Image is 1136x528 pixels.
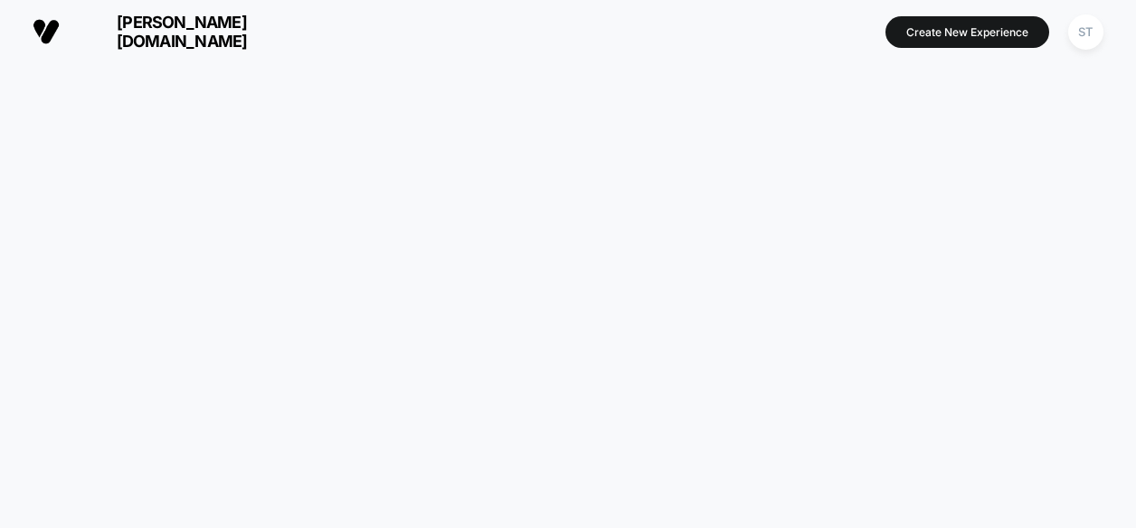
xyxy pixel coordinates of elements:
img: Visually logo [33,18,60,45]
span: [PERSON_NAME][DOMAIN_NAME] [73,13,290,51]
button: Create New Experience [885,16,1049,48]
button: ST [1063,14,1109,51]
div: ST [1068,14,1103,50]
button: [PERSON_NAME][DOMAIN_NAME] [27,12,296,52]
